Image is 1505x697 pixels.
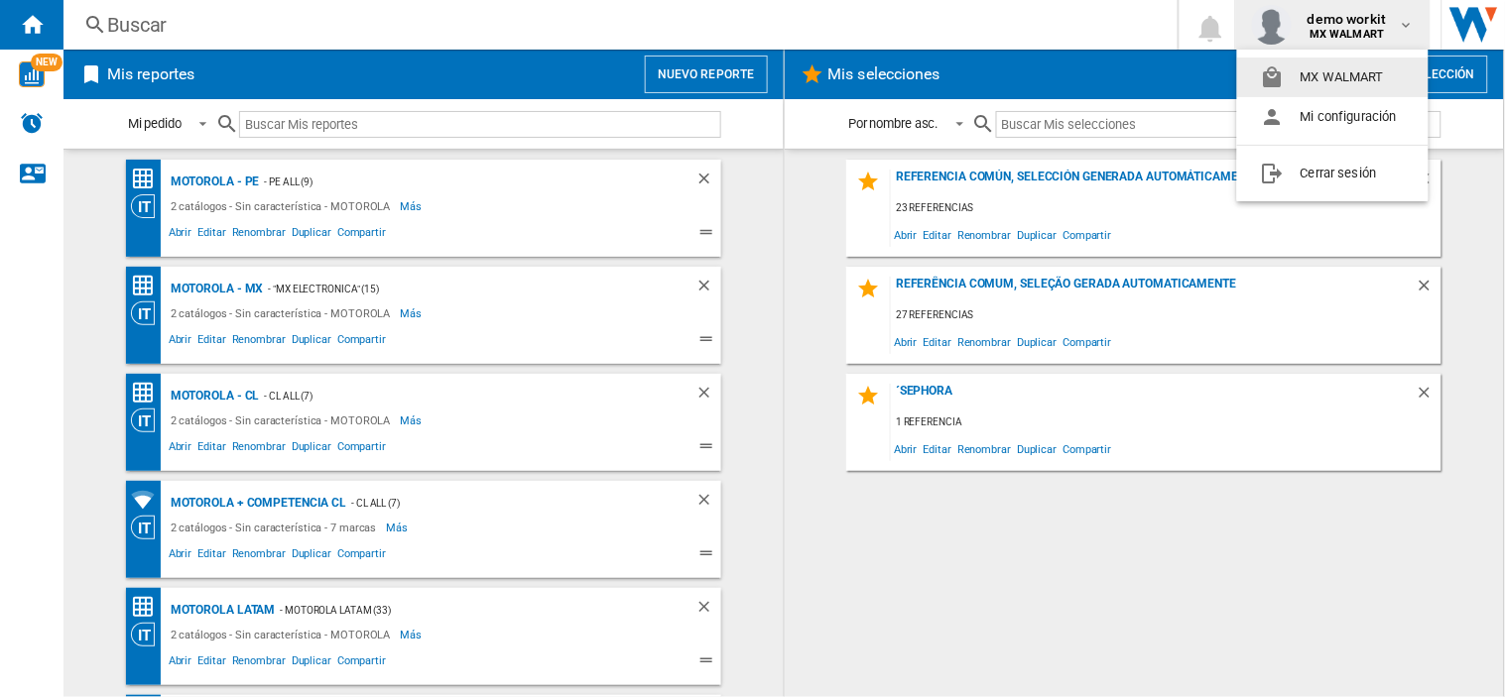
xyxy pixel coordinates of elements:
button: Mi configuración [1237,97,1429,137]
button: Cerrar sesión [1237,154,1429,193]
button: MX WALMART [1237,58,1429,97]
